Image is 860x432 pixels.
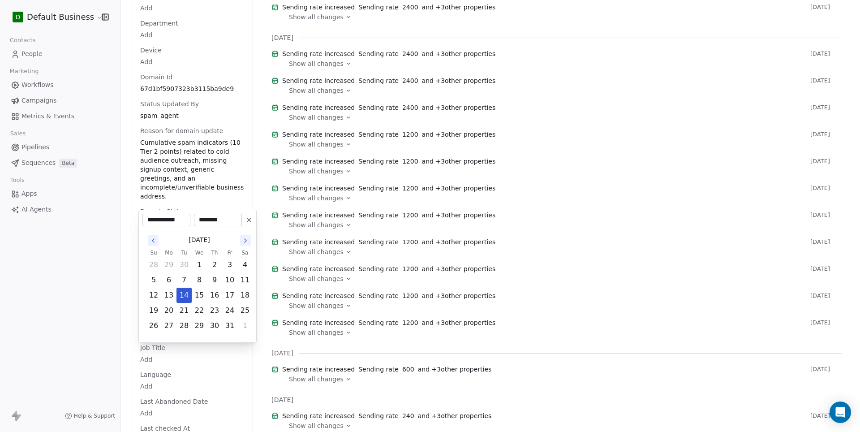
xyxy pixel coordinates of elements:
button: Wednesday, October 22nd, 2025 [192,303,206,318]
button: Tuesday, October 21st, 2025 [177,303,191,318]
button: Thursday, October 30th, 2025 [207,319,222,333]
button: Go to the Previous Month [148,235,159,246]
button: Wednesday, October 1st, 2025 [192,258,206,272]
button: Friday, October 17th, 2025 [223,288,237,302]
button: Monday, October 13th, 2025 [162,288,176,302]
button: Sunday, October 5th, 2025 [146,273,161,287]
span: [DATE] [189,235,210,245]
button: Friday, October 24th, 2025 [223,303,237,318]
th: Tuesday [176,248,192,257]
button: Thursday, October 9th, 2025 [207,273,222,287]
button: Monday, October 6th, 2025 [162,273,176,287]
button: Wednesday, October 15th, 2025 [192,288,206,302]
button: Today, Tuesday, October 14th, 2025, selected [177,288,191,302]
button: Sunday, October 19th, 2025 [146,303,161,318]
button: Wednesday, October 8th, 2025 [192,273,206,287]
button: Friday, October 10th, 2025 [223,273,237,287]
button: Wednesday, October 29th, 2025 [192,319,206,333]
th: Sunday [146,248,161,257]
table: October 2025 [146,248,253,333]
button: Thursday, October 16th, 2025 [207,288,222,302]
th: Thursday [207,248,222,257]
button: Tuesday, October 28th, 2025 [177,319,191,333]
button: Tuesday, September 30th, 2025 [177,258,191,272]
button: Friday, October 3rd, 2025 [223,258,237,272]
button: Tuesday, October 7th, 2025 [177,273,191,287]
button: Saturday, October 11th, 2025 [238,273,252,287]
button: Saturday, October 18th, 2025 [238,288,252,302]
button: Saturday, October 4th, 2025 [238,258,252,272]
th: Monday [161,248,176,257]
button: Sunday, October 26th, 2025 [146,319,161,333]
th: Friday [222,248,237,257]
th: Saturday [237,248,253,257]
button: Saturday, November 1st, 2025 [238,319,252,333]
button: Friday, October 31st, 2025 [223,319,237,333]
button: Go to the Next Month [240,235,251,246]
button: Saturday, October 25th, 2025 [238,303,252,318]
th: Wednesday [192,248,207,257]
button: Thursday, October 2nd, 2025 [207,258,222,272]
button: Sunday, October 12th, 2025 [146,288,161,302]
button: Monday, October 27th, 2025 [162,319,176,333]
button: Monday, September 29th, 2025 [162,258,176,272]
button: Thursday, October 23rd, 2025 [207,303,222,318]
button: Monday, October 20th, 2025 [162,303,176,318]
button: Sunday, September 28th, 2025 [146,258,161,272]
